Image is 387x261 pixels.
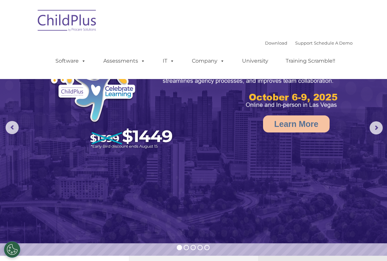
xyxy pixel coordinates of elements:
a: Learn More [263,115,330,132]
a: University [235,54,275,68]
a: Software [49,54,92,68]
button: Cookies Settings [4,241,20,258]
a: Training Scramble!! [279,54,342,68]
a: IT [156,54,181,68]
a: Support [295,40,313,46]
font: | [265,40,353,46]
a: Schedule A Demo [314,40,353,46]
a: Assessments [97,54,152,68]
a: Company [185,54,231,68]
a: Download [265,40,287,46]
img: ChildPlus by Procare Solutions [34,5,100,38]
